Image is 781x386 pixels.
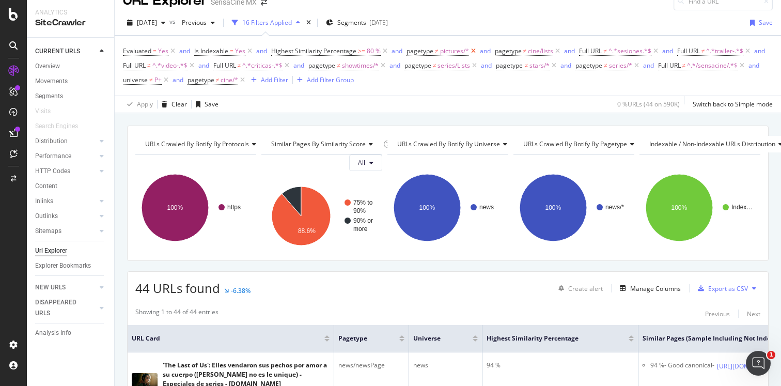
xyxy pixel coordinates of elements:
[205,100,218,109] div: Save
[419,204,435,211] text: 100%
[392,47,402,55] div: and
[256,47,267,55] div: and
[35,245,107,256] a: Url Explorer
[35,328,71,338] div: Analysis Info
[35,166,97,177] a: HTTP Codes
[135,280,220,297] span: 44 URLs found
[179,47,190,55] div: and
[149,75,153,84] span: ≠
[35,136,68,147] div: Distribution
[487,361,634,370] div: 94 %
[137,18,157,27] span: 2025 Oct. 6th
[169,17,178,26] span: vs
[235,44,245,58] span: Yes
[353,225,368,233] text: more
[523,47,527,55] span: ≠
[440,44,469,58] span: pictures/*
[213,61,236,70] span: Full URL
[322,14,392,31] button: Segments[DATE]
[746,351,771,376] iframe: Intercom live chat
[433,61,436,70] span: ≠
[238,61,241,70] span: ≠
[353,207,366,214] text: 90%
[754,46,765,56] button: and
[639,163,760,253] div: A chart.
[528,44,553,58] span: cine/lists
[605,204,624,211] text: news/*
[35,8,106,17] div: Analytics
[759,18,773,27] div: Save
[767,351,775,359] span: 1
[242,18,292,27] div: 16 Filters Applied
[261,75,288,84] div: Add Filter
[35,166,70,177] div: HTTP Codes
[173,75,183,84] div: and
[513,163,634,253] svg: A chart.
[271,47,356,55] span: Highest Similarity Percentage
[178,14,219,31] button: Previous
[545,204,561,211] text: 100%
[152,58,188,73] span: ^.*video-.*$
[271,140,366,148] span: Similar Pages By Similarity Score
[389,61,400,70] div: and
[617,100,680,109] div: 0 % URLs ( 44 on 590K )
[147,61,151,70] span: ≠
[338,334,384,343] span: pagetype
[579,47,602,55] span: Full URL
[395,136,516,152] h4: URLs Crawled By Botify By universe
[369,18,388,27] div: [DATE]
[123,75,148,84] span: universe
[35,61,60,72] div: Overview
[256,46,267,56] button: and
[35,297,97,319] a: DISAPPEARED URLS
[35,121,78,132] div: Search Engines
[746,14,773,31] button: Save
[496,61,523,70] span: pagetype
[143,136,264,152] h4: URLs Crawled By Botify By protocols
[560,60,571,70] button: and
[35,106,61,117] a: Visits
[293,61,304,70] div: and
[706,44,743,58] span: ^.*trailer-.*$
[307,75,354,84] div: Add Filter Group
[564,46,575,56] button: and
[353,217,373,224] text: 90% or
[35,181,57,192] div: Content
[35,211,58,222] div: Outlinks
[662,46,673,56] button: and
[643,61,654,70] div: and
[35,260,91,271] div: Explorer Bookmarks
[308,61,335,70] span: pagetype
[158,44,168,58] span: Yes
[35,46,97,57] a: CURRENT URLS
[145,140,249,148] span: URLs Crawled By Botify By protocols
[747,307,760,320] button: Next
[389,60,400,70] button: and
[35,151,71,162] div: Performance
[560,61,571,70] div: and
[337,18,366,27] span: Segments
[748,61,759,70] div: and
[662,47,673,55] div: and
[35,282,97,293] a: NEW URLS
[137,100,153,109] div: Apply
[35,91,63,102] div: Segments
[123,14,169,31] button: [DATE]
[407,47,433,55] span: pagetype
[481,61,492,70] div: and
[192,96,218,113] button: Save
[630,284,681,293] div: Manage Columns
[35,226,61,237] div: Sitemaps
[171,100,187,109] div: Clear
[154,73,162,87] span: P+
[554,280,603,297] button: Create alert
[231,286,251,295] div: -6.38%
[135,163,256,253] svg: A chart.
[682,61,686,70] span: ≠
[35,211,97,222] a: Outlinks
[349,155,382,171] button: All
[616,282,681,295] button: Manage Columns
[480,46,491,56] button: and
[367,44,381,58] span: 80 %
